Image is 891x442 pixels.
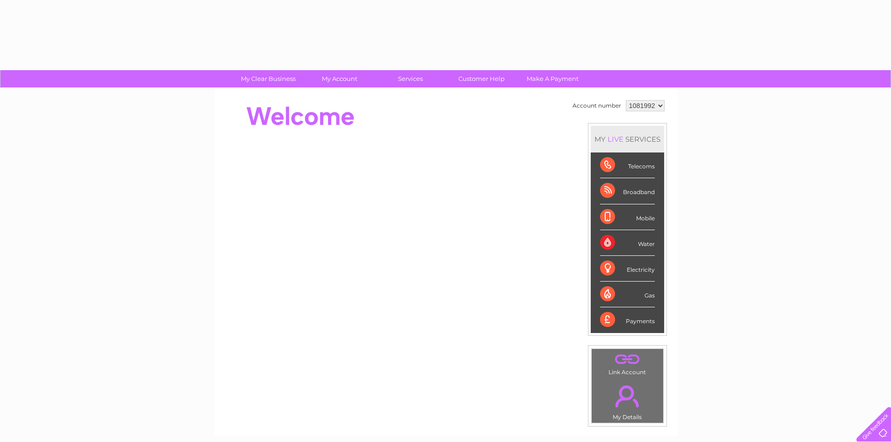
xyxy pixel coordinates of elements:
[372,70,449,87] a: Services
[514,70,591,87] a: Make A Payment
[570,98,623,114] td: Account number
[600,282,655,307] div: Gas
[591,348,664,378] td: Link Account
[606,135,625,144] div: LIVE
[600,204,655,230] div: Mobile
[600,152,655,178] div: Telecoms
[600,230,655,256] div: Water
[591,126,664,152] div: MY SERVICES
[600,178,655,204] div: Broadband
[594,380,661,413] a: .
[600,307,655,333] div: Payments
[443,70,520,87] a: Customer Help
[591,377,664,423] td: My Details
[301,70,378,87] a: My Account
[600,256,655,282] div: Electricity
[594,351,661,368] a: .
[230,70,307,87] a: My Clear Business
